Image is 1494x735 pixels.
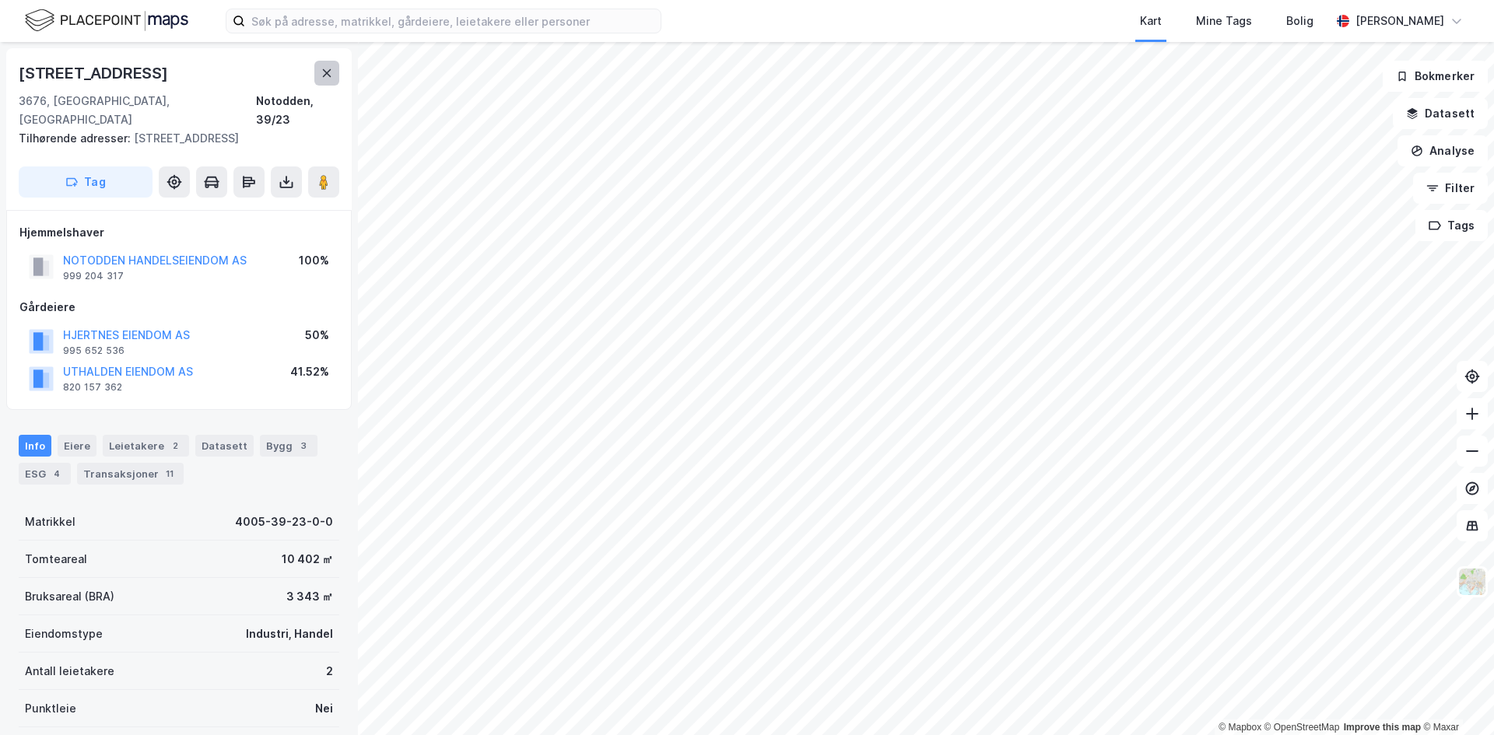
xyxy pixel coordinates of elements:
[305,326,329,345] div: 50%
[286,587,333,606] div: 3 343 ㎡
[19,435,51,457] div: Info
[25,699,76,718] div: Punktleie
[246,625,333,643] div: Industri, Handel
[25,550,87,569] div: Tomteareal
[315,699,333,718] div: Nei
[290,362,329,381] div: 41.52%
[19,298,338,317] div: Gårdeiere
[1219,722,1261,733] a: Mapbox
[1416,660,1494,735] div: Kontrollprogram for chat
[25,662,114,681] div: Antall leietakere
[1413,173,1488,204] button: Filter
[103,435,189,457] div: Leietakere
[19,61,171,86] div: [STREET_ADDRESS]
[58,435,96,457] div: Eiere
[25,587,114,606] div: Bruksareal (BRA)
[1286,12,1313,30] div: Bolig
[1355,12,1444,30] div: [PERSON_NAME]
[63,381,122,394] div: 820 157 362
[245,9,661,33] input: Søk på adresse, matrikkel, gårdeiere, leietakere eller personer
[19,131,134,145] span: Tilhørende adresser:
[1344,722,1421,733] a: Improve this map
[1393,98,1488,129] button: Datasett
[260,435,317,457] div: Bygg
[19,463,71,485] div: ESG
[63,270,124,282] div: 999 204 317
[256,92,339,129] div: Notodden, 39/23
[49,466,65,481] div: 4
[19,166,153,198] button: Tag
[296,438,311,453] div: 3
[1398,135,1488,166] button: Analyse
[1196,12,1252,30] div: Mine Tags
[282,550,333,569] div: 10 402 ㎡
[1140,12,1162,30] div: Kart
[167,438,183,453] div: 2
[1264,722,1340,733] a: OpenStreetMap
[1457,567,1487,597] img: Z
[235,513,333,531] div: 4005-39-23-0-0
[63,345,124,357] div: 995 652 536
[19,92,256,129] div: 3676, [GEOGRAPHIC_DATA], [GEOGRAPHIC_DATA]
[25,625,103,643] div: Eiendomstype
[19,223,338,242] div: Hjemmelshaver
[326,662,333,681] div: 2
[195,435,254,457] div: Datasett
[25,7,188,34] img: logo.f888ab2527a4732fd821a326f86c7f29.svg
[299,251,329,270] div: 100%
[162,466,177,481] div: 11
[1416,660,1494,735] iframe: Chat Widget
[77,463,184,485] div: Transaksjoner
[1383,61,1488,92] button: Bokmerker
[25,513,75,531] div: Matrikkel
[19,129,327,148] div: [STREET_ADDRESS]
[1415,210,1488,241] button: Tags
